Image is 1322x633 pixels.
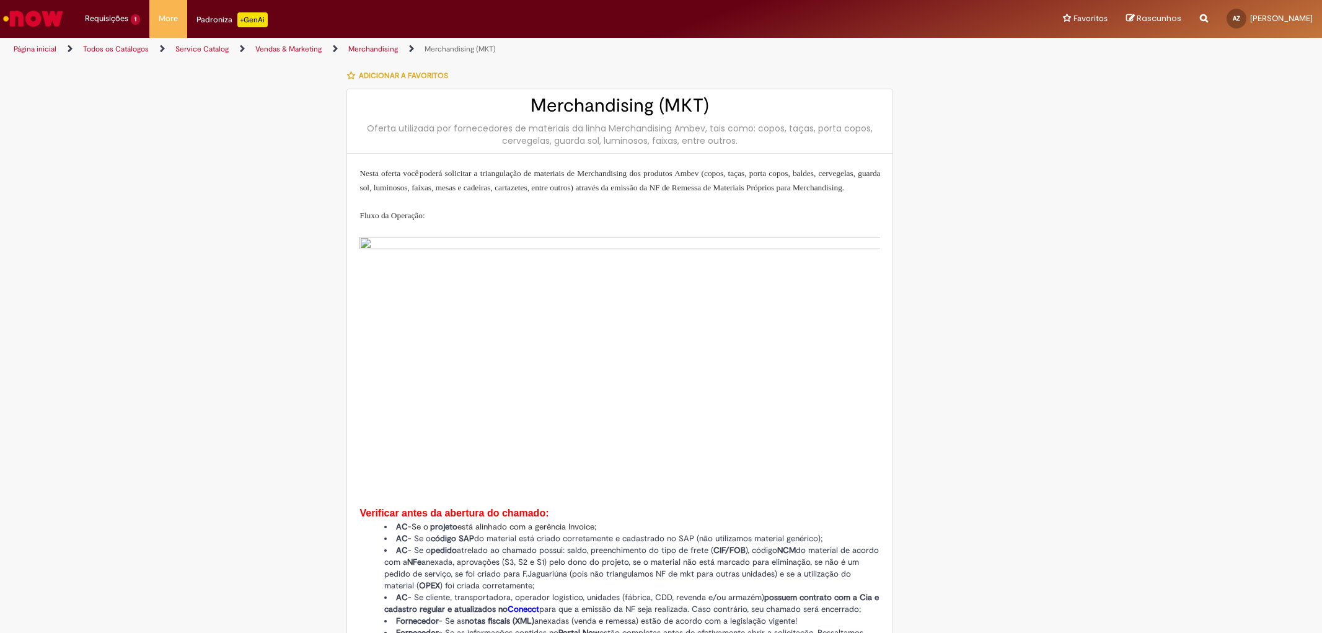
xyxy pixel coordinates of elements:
span: More [159,12,178,25]
span: Se o [412,521,428,532]
strong: projeto [430,521,457,532]
strong: OPEX [419,580,440,591]
a: Página inicial [14,44,56,54]
strong: código [431,533,456,544]
span: Adicionar a Favoritos [359,71,448,81]
span: AZ [1233,14,1240,22]
ul: Trilhas de página [9,38,872,61]
strong: notas fiscais (XML) [465,616,534,626]
h2: Merchandising (MKT) [359,95,880,116]
a: Merchandising [348,44,398,54]
strong: AC [396,592,408,603]
strong: pedido [431,545,457,556]
button: Adicionar a Favoritos [346,63,455,89]
div: Padroniza [196,12,268,27]
span: - Se o do material está criado corretamente e cadastrado no SAP (não utilizamos material genérico); [396,533,822,544]
span: 1 [131,14,140,25]
strong: AC [396,533,408,544]
strong: AC [396,545,408,556]
strong: NFe [407,557,421,567]
span: - Se cliente, transportadora, operador logístico, unidades (fábrica, CDD, revenda e/ou armazém) p... [384,592,878,614]
img: ServiceNow [1,6,65,31]
a: Vendas & Marketing [255,44,322,54]
span: Verificar antes da abertura do chamado: [359,508,549,518]
img: sys_attachment.do [359,237,880,492]
a: Todos os Catálogos [83,44,149,54]
a: Merchandising (MKT) [425,44,496,54]
span: Rascunhos [1137,12,1181,24]
span: Favoritos [1073,12,1108,25]
span: está alinhado com a gerência Invoice; [457,521,596,532]
strong: SAP [459,533,474,544]
strong: NCM [777,545,796,556]
span: [PERSON_NAME] [1250,13,1313,24]
span: Nesta oferta você poderá solicitar a triangulação de materiais de Merchandising dos produtos Ambe... [359,169,880,192]
strong: possuem contrato com a Cia e cadastro regular e atualizados no [384,592,878,614]
a: Conecct [508,604,539,614]
span: Requisições [85,12,128,25]
a: Rascunhos [1126,13,1181,25]
span: Fluxo da Operação: [359,211,425,220]
a: Service Catalog [175,44,229,54]
strong: CIF/FOB [713,545,746,556]
strong: AC [396,521,408,532]
span: - Se as anexadas (venda e remessa) estão de acordo com a legislação vigente! [396,616,797,626]
span: - Se o atrelado ao chamado possui: saldo, preenchimento do tipo de frete ( ), código do material ... [384,545,878,591]
div: Oferta utilizada por fornecedores de materiais da linha Merchandising Ambev, tais como: copos, ta... [359,122,880,147]
p: +GenAi [237,12,268,27]
strong: Fornecedor [396,616,439,626]
span: - [396,521,596,532]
